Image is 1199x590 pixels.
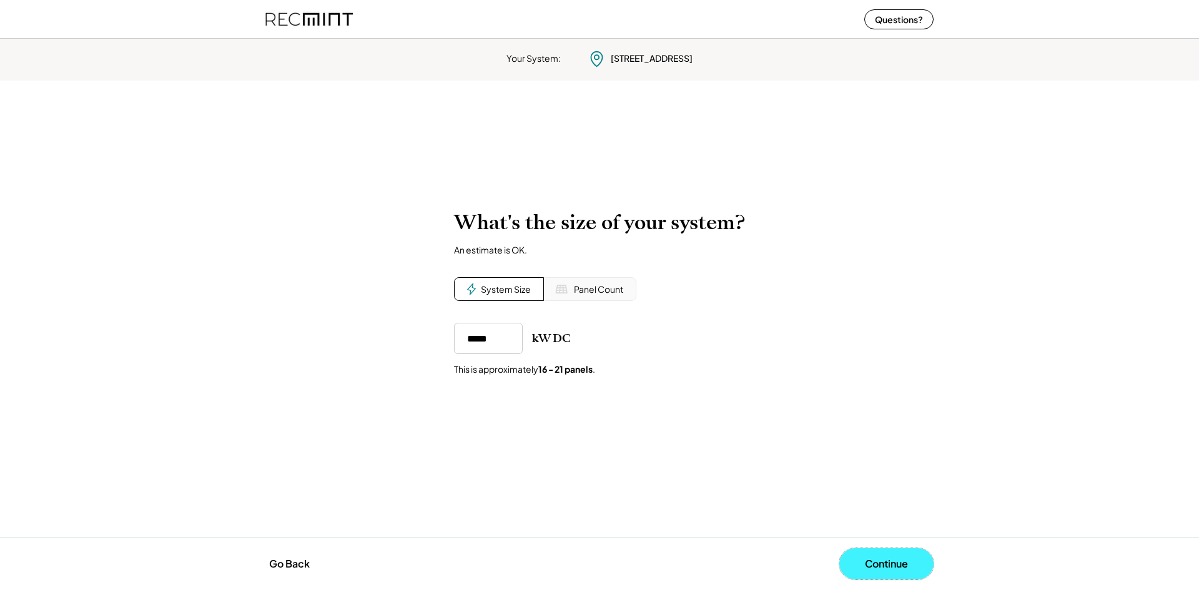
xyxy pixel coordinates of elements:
[454,363,595,376] div: This is approximately .
[839,548,934,579] button: Continue
[481,283,531,296] div: System Size
[454,244,527,255] div: An estimate is OK.
[265,2,353,36] img: recmint-logotype%403x%20%281%29.jpeg
[574,283,623,296] div: Panel Count
[454,210,745,235] h2: What's the size of your system?
[864,9,934,29] button: Questions?
[538,363,593,375] strong: 16 - 21 panels
[265,550,313,578] button: Go Back
[506,52,561,65] div: Your System:
[555,283,568,295] img: Solar%20Panel%20Icon%20%281%29.svg
[611,52,693,65] div: [STREET_ADDRESS]
[532,331,571,346] div: kW DC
